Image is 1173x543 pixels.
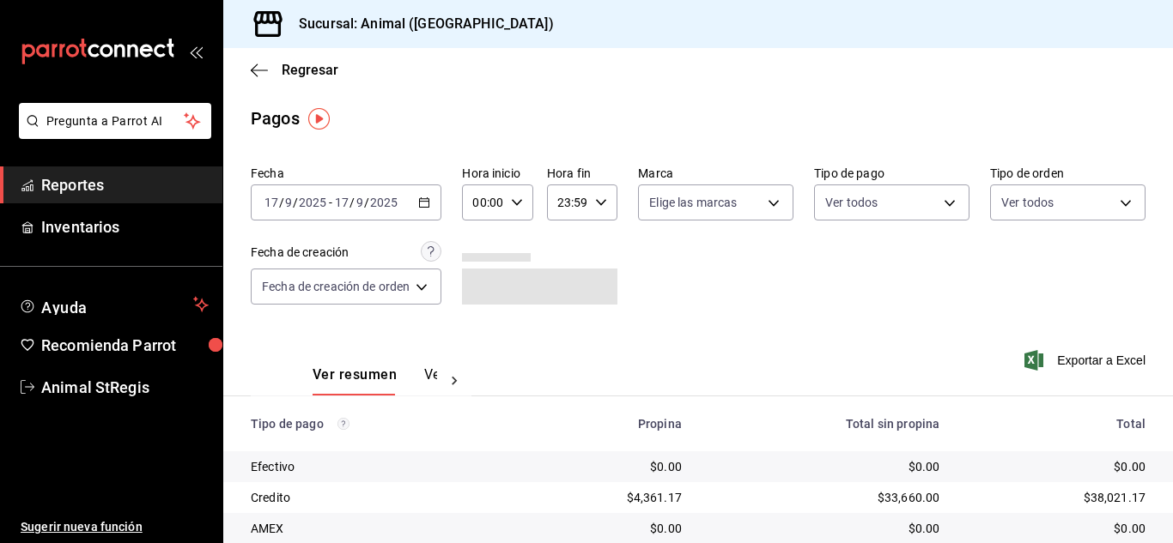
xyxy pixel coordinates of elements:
[41,376,209,399] span: Animal StRegis
[282,62,338,78] span: Regresar
[369,196,398,209] input: ----
[1001,194,1054,211] span: Ver todos
[967,489,1146,506] div: $38,021.17
[298,196,327,209] input: ----
[462,167,532,179] label: Hora inicio
[251,62,338,78] button: Regresar
[364,196,369,209] span: /
[709,520,939,537] div: $0.00
[424,366,489,395] button: Ver pagos
[709,458,939,475] div: $0.00
[990,167,1146,179] label: Tipo de orden
[967,458,1146,475] div: $0.00
[41,215,209,238] span: Inventarios
[262,278,410,295] span: Fecha de creación de orden
[533,458,681,475] div: $0.00
[19,103,211,139] button: Pregunta a Parrot AI
[41,173,209,196] span: Reportes
[334,196,349,209] input: --
[279,196,284,209] span: /
[967,520,1146,537] div: $0.00
[356,196,364,209] input: --
[41,294,186,315] span: Ayuda
[313,366,437,395] div: navigation tabs
[189,45,203,58] button: open_drawer_menu
[709,417,939,431] div: Total sin propina
[329,196,332,209] span: -
[251,106,300,131] div: Pagos
[251,167,441,179] label: Fecha
[337,418,349,430] svg: Los pagos realizados con Pay y otras terminales son montos brutos.
[251,244,349,262] div: Fecha de creación
[293,196,298,209] span: /
[1028,350,1146,371] button: Exportar a Excel
[814,167,969,179] label: Tipo de pago
[264,196,279,209] input: --
[533,417,681,431] div: Propina
[533,489,681,506] div: $4,361.17
[251,458,506,475] div: Efectivo
[349,196,355,209] span: /
[967,417,1146,431] div: Total
[21,518,209,536] span: Sugerir nueva función
[308,108,330,130] img: Tooltip marker
[46,112,185,130] span: Pregunta a Parrot AI
[251,489,506,506] div: Credito
[284,196,293,209] input: --
[709,489,939,506] div: $33,660.00
[251,520,506,537] div: AMEX
[313,366,397,395] button: Ver resumen
[12,124,211,142] a: Pregunta a Parrot AI
[285,14,554,34] h3: Sucursal: Animal ([GEOGRAPHIC_DATA])
[638,167,793,179] label: Marca
[649,194,737,211] span: Elige las marcas
[533,520,681,537] div: $0.00
[825,194,878,211] span: Ver todos
[41,334,209,357] span: Recomienda Parrot
[251,417,506,431] div: Tipo de pago
[547,167,617,179] label: Hora fin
